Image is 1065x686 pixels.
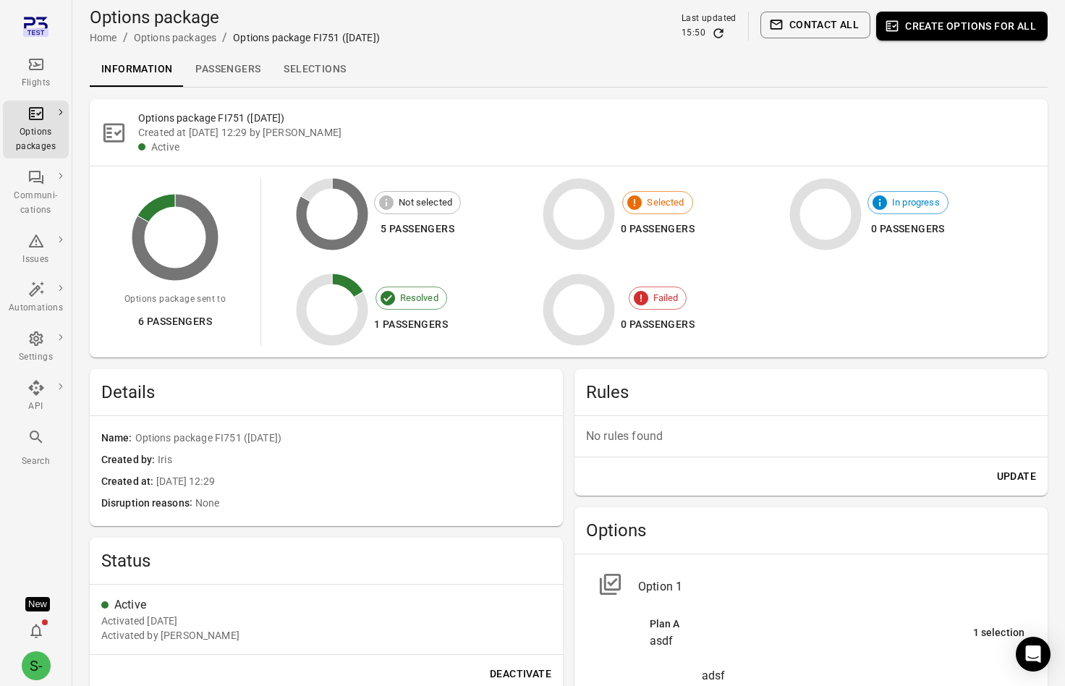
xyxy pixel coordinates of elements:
div: Open Intercom Messenger [1016,637,1051,672]
span: Disruption reasons [101,496,195,512]
a: Flights [3,51,69,95]
h2: Rules [586,381,1036,404]
h2: Options [586,519,1036,542]
div: 1 selection [973,625,1024,641]
div: Automations [9,301,63,316]
a: Communi-cations [3,164,69,222]
div: 1 Sep 2025 12:29 [101,614,177,628]
div: adsf [702,667,1024,685]
button: Update [991,463,1042,490]
a: Options packages [134,32,216,43]
div: Last updated [682,12,737,26]
span: Created at [101,474,156,490]
span: [DATE] 12:29 [156,474,551,490]
span: Failed [645,291,687,305]
a: Home [90,32,117,43]
a: Information [90,52,184,87]
span: Name [101,431,135,446]
a: Passengers [184,52,272,87]
span: Created by [101,452,158,468]
div: 15:50 [682,26,705,41]
span: Selected [639,195,692,210]
a: Issues [3,228,69,271]
h2: Status [101,549,551,572]
div: Option 1 [638,578,1024,596]
li: / [123,29,128,46]
button: Notifications [22,617,51,645]
div: Active [114,596,551,614]
h2: Details [101,381,551,404]
div: 0 passengers [621,220,695,238]
div: 5 passengers [374,220,461,238]
div: Options package FI751 ([DATE]) [233,30,380,45]
div: Search [9,454,63,469]
div: asdf [650,632,973,650]
button: Refresh data [711,26,726,41]
span: None [195,496,551,512]
div: Plan A [650,617,973,632]
h2: Options package FI751 ([DATE]) [138,111,1036,125]
p: No rules found [586,428,1036,445]
a: API [3,375,69,418]
div: 1 passengers [374,316,448,334]
li: / [222,29,227,46]
div: Created at [DATE] 12:29 by [PERSON_NAME] [138,125,1036,140]
button: Search [3,424,69,473]
span: Not selected [391,195,460,210]
a: Options packages [3,101,69,158]
div: API [9,399,63,414]
div: Activated by [PERSON_NAME] [101,628,239,643]
span: Options package FI751 ([DATE]) [135,431,551,446]
a: Automations [3,276,69,320]
div: Communi-cations [9,189,63,218]
div: 0 passengers [621,316,695,334]
span: Iris [158,452,551,468]
span: Resolved [392,291,446,305]
div: Issues [9,253,63,267]
div: Local navigation [90,52,1048,87]
div: Settings [9,350,63,365]
div: Options packages [9,125,63,154]
button: Create options for all [876,12,1048,41]
div: 0 passengers [867,220,949,238]
h1: Options package [90,6,380,29]
div: Tooltip anchor [25,597,50,611]
div: Active [151,140,1036,154]
a: Selections [272,52,357,87]
a: Settings [3,326,69,369]
div: Options package sent to [124,292,226,307]
div: Flights [9,76,63,90]
span: In progress [884,195,948,210]
div: 6 passengers [124,313,226,331]
div: S- [22,651,51,680]
nav: Breadcrumbs [90,29,380,46]
button: Sólberg - Irisair [16,645,56,686]
button: Contact all [760,12,870,38]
